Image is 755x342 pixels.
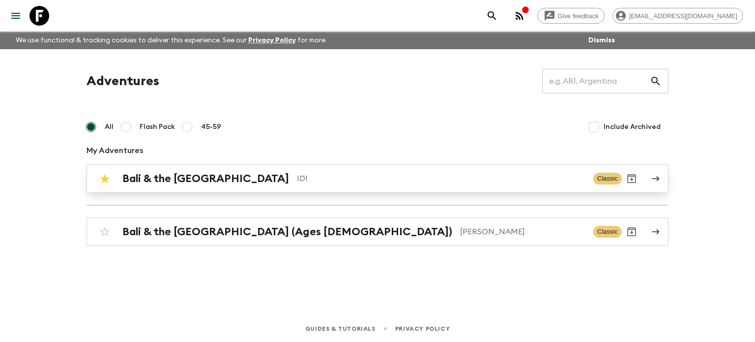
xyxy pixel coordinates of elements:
p: [PERSON_NAME] [460,226,585,238]
span: Classic [593,226,622,238]
a: Give feedback [537,8,605,24]
p: My Adventures [87,145,668,156]
span: Flash Pack [140,122,175,132]
span: Classic [593,173,622,185]
a: Guides & Tutorials [305,323,376,334]
a: Bali & the [GEOGRAPHIC_DATA] (Ages [DEMOGRAPHIC_DATA])[PERSON_NAME]ClassicArchive [87,218,668,246]
p: ID1 [297,173,585,185]
span: Give feedback [552,12,604,20]
input: e.g. AR1, Argentina [542,67,650,95]
h1: Adventures [87,71,159,91]
button: search adventures [482,6,502,26]
span: [EMAIL_ADDRESS][DOMAIN_NAME] [624,12,743,20]
a: Bali & the [GEOGRAPHIC_DATA]ID1ClassicArchive [87,164,668,193]
span: Include Archived [604,122,661,132]
button: Archive [622,169,641,188]
button: menu [6,6,26,26]
h2: Bali & the [GEOGRAPHIC_DATA] (Ages [DEMOGRAPHIC_DATA]) [122,225,452,238]
a: Privacy Policy [395,323,450,334]
div: [EMAIL_ADDRESS][DOMAIN_NAME] [612,8,743,24]
span: 45-59 [201,122,221,132]
button: Archive [622,222,641,242]
span: All [105,122,114,132]
p: We use functional & tracking cookies to deliver this experience. See our for more. [12,31,331,49]
button: Dismiss [586,33,617,47]
a: Privacy Policy [248,37,296,44]
h2: Bali & the [GEOGRAPHIC_DATA] [122,172,289,185]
